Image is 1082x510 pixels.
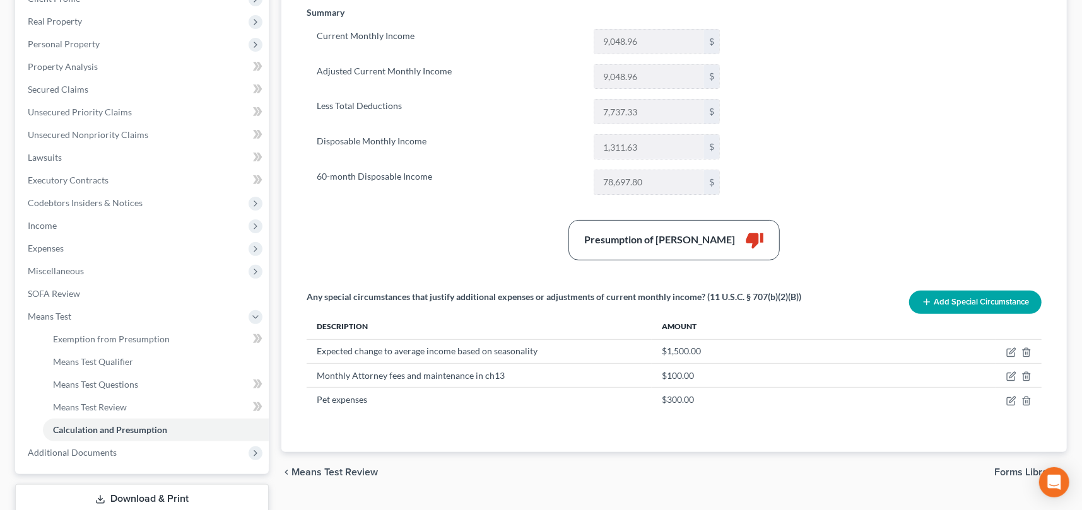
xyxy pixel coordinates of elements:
[310,99,588,124] label: Less Total Deductions
[28,61,98,72] span: Property Analysis
[43,373,269,396] a: Means Test Questions
[43,396,269,419] a: Means Test Review
[28,311,71,322] span: Means Test
[28,129,148,140] span: Unsecured Nonpriority Claims
[704,135,719,159] div: $
[43,351,269,373] a: Means Test Qualifier
[310,64,588,90] label: Adjusted Current Monthly Income
[704,100,719,124] div: $
[28,197,143,208] span: Codebtors Insiders & Notices
[310,29,588,54] label: Current Monthly Income
[53,333,170,344] span: Exemption from Presumption
[291,467,378,477] span: Means Test Review
[53,402,127,412] span: Means Test Review
[28,175,109,185] span: Executory Contracts
[704,170,719,194] div: $
[745,231,764,250] i: thumb_down
[28,84,88,95] span: Secured Claims
[28,220,57,231] span: Income
[594,170,704,194] input: 0.00
[281,467,378,477] button: chevron_left Means Test Review
[594,65,704,89] input: 0.00
[28,265,84,276] span: Miscellaneous
[307,314,652,339] th: Description
[317,369,642,382] div: Monthly Attorney fees and maintenance in ch13
[18,124,269,146] a: Unsecured Nonpriority Claims
[307,291,801,303] div: Any special circumstances that justify additional expenses or adjustments of current monthly inco...
[43,419,269,441] a: Calculation and Presumption
[662,393,986,406] div: $300.00
[53,424,167,435] span: Calculation and Presumption
[28,288,80,299] span: SOFA Review
[310,170,588,195] label: 60-month Disposable Income
[28,152,62,163] span: Lawsuits
[18,282,269,305] a: SOFA Review
[594,135,704,159] input: 0.00
[28,16,82,26] span: Real Property
[594,100,704,124] input: 0.00
[18,55,269,78] a: Property Analysis
[28,107,132,117] span: Unsecured Priority Claims
[18,169,269,192] a: Executory Contracts
[317,345,642,357] div: Expected change to average income based on seasonality
[53,379,138,390] span: Means Test Questions
[317,393,642,406] div: Pet expenses
[28,447,117,458] span: Additional Documents
[652,314,996,339] th: Amount
[594,30,704,54] input: 0.00
[909,291,1042,314] button: Add Special Circumstance
[1039,467,1069,497] div: Open Intercom Messenger
[310,134,588,159] label: Disposable Monthly Income
[307,6,730,19] p: Summary
[18,101,269,124] a: Unsecured Priority Claims
[704,30,719,54] div: $
[281,467,291,477] i: chevron_left
[18,146,269,169] a: Lawsuits
[28,243,64,253] span: Expenses
[28,38,100,49] span: Personal Property
[704,65,719,89] div: $
[43,328,269,351] a: Exemption from Presumption
[53,356,133,367] span: Means Test Qualifier
[662,345,986,357] div: $1,500.00
[994,467,1057,477] span: Forms Library
[994,467,1067,477] button: Forms Library chevron_right
[662,369,986,382] div: $100.00
[18,78,269,101] a: Secured Claims
[584,233,735,247] div: Presumption of [PERSON_NAME]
